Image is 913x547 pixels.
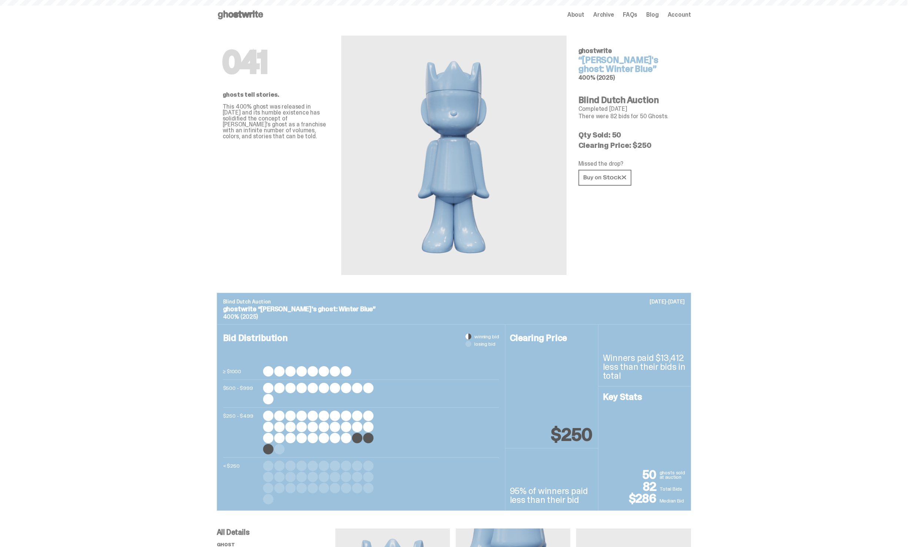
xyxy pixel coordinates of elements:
[578,96,685,105] h4: Blind Dutch Auction
[223,383,260,404] p: $500 - $999
[578,131,685,139] p: Qty Sold: 50
[578,74,615,82] span: 400% (2025)
[578,46,612,55] span: ghostwrite
[578,106,685,112] p: Completed [DATE]
[593,12,614,18] a: Archive
[603,392,686,401] h4: Key Stats
[603,469,660,481] p: 50
[223,92,329,98] p: ghosts tell stories.
[510,334,594,342] h4: Clearing Price
[474,341,495,347] span: losing bid
[603,481,660,493] p: 82
[578,56,685,73] h4: “[PERSON_NAME]'s ghost: Winter Blue”
[474,334,499,339] span: winning bid
[603,493,660,504] p: $286
[650,299,684,304] p: [DATE]-[DATE]
[567,12,584,18] a: About
[551,426,592,444] p: $250
[223,306,685,312] p: ghostwrite “[PERSON_NAME]'s ghost: Winter Blue”
[660,470,686,481] p: ghosts sold at auction
[578,142,685,149] p: Clearing Price: $250
[223,104,329,139] p: This 400% ghost was released in [DATE] and its humble existence has solidified the concept of [PE...
[223,299,685,304] p: Blind Dutch Auction
[223,47,329,77] h1: 041
[410,53,498,257] img: ghostwrite&ldquo;Schrödinger's ghost: Winter Blue&rdquo;
[660,497,686,504] p: Median Bid
[217,528,335,536] p: All Details
[223,366,260,377] p: ≥ $1000
[223,461,260,504] p: < $250
[578,113,685,119] p: There were 82 bids for 50 Ghosts.
[223,334,499,366] h4: Bid Distribution
[623,12,637,18] a: FAQs
[603,354,686,380] p: Winners paid $13,412 less than their bids in total
[578,161,685,167] p: Missed the drop?
[668,12,691,18] a: Account
[223,411,260,454] p: $250 - $499
[646,12,658,18] a: Blog
[223,313,258,321] span: 400% (2025)
[510,487,594,504] p: 95% of winners paid less than their bid
[660,485,686,493] p: Total Bids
